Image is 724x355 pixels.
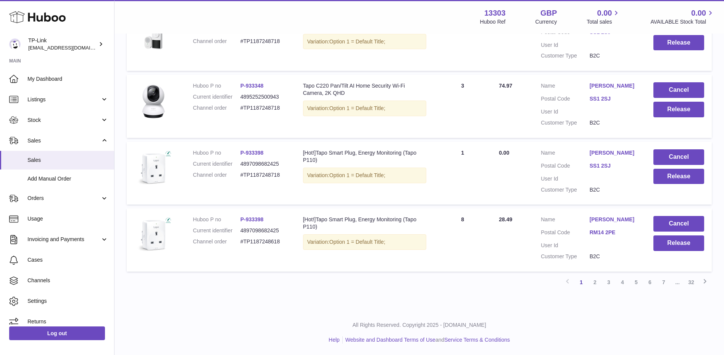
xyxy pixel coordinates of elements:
[671,275,684,289] span: ...
[480,18,506,26] div: Huboo Ref
[193,149,240,157] dt: Huboo P no
[590,149,639,157] a: [PERSON_NAME]
[303,149,427,164] div: [Hot!]Tapo Smart Plug, Energy Monitoring (Tapo P110)
[434,8,491,71] td: 1
[541,216,590,225] dt: Name
[329,172,385,178] span: Option 1 = Default Title;
[541,52,590,59] dt: Customer Type
[193,38,240,45] dt: Channel order
[303,101,427,116] div: Variation:
[27,297,108,305] span: Settings
[27,96,100,103] span: Listings
[499,216,512,222] span: 28.49
[240,104,288,112] dd: #TP1187248718
[27,175,108,182] span: Add Manual Order
[28,37,97,51] div: TP-Link
[597,8,612,18] span: 0.00
[590,95,639,102] a: SS1 2SJ
[541,162,590,171] dt: Postal Code
[541,108,590,115] dt: User Id
[691,8,706,18] span: 0.00
[27,117,100,124] span: Stock
[629,275,643,289] a: 5
[28,45,112,51] span: [EMAIL_ADDRESS][DOMAIN_NAME]
[303,34,427,50] div: Variation:
[434,75,491,138] td: 3
[240,227,288,234] dd: 4897098682425
[134,82,173,120] img: 01_large_20230714035613u.jpg
[684,275,698,289] a: 32
[240,238,288,245] dd: #TP1187248618
[540,8,557,18] strong: GBP
[240,171,288,179] dd: #TP1187248718
[590,186,639,193] dd: B2C
[329,337,340,343] a: Help
[193,238,240,245] dt: Channel order
[240,38,288,45] dd: #TP1187248718
[653,102,704,117] button: Release
[541,175,590,182] dt: User Id
[602,275,616,289] a: 3
[193,82,240,90] dt: Huboo P no
[590,253,639,260] dd: B2C
[616,275,629,289] a: 4
[134,16,173,54] img: 02_large_20240605225453u.jpg
[329,239,385,245] span: Option 1 = Default Title;
[653,149,704,165] button: Cancel
[541,242,590,249] dt: User Id
[27,137,100,144] span: Sales
[434,208,491,272] td: 8
[240,150,264,156] a: P-933398
[303,168,427,183] div: Variation:
[9,326,105,340] a: Log out
[535,18,557,26] div: Currency
[193,171,240,179] dt: Channel order
[134,149,173,187] img: Tapo-P110_UK_1.0_1909_English_01_large_1569563931592x.jpg
[343,336,510,344] li: and
[653,216,704,232] button: Cancel
[134,216,173,254] img: Tapo-P110_UK_1.0_1909_English_01_large_1569563931592x.jpg
[27,318,108,325] span: Returns
[303,216,427,230] div: [Hot!]Tapo Smart Plug, Energy Monitoring (Tapo P110)
[193,227,240,234] dt: Current identifier
[27,256,108,264] span: Cases
[9,38,21,50] img: gaby.chen@tp-link.com
[590,216,639,223] a: [PERSON_NAME]
[650,18,715,26] span: AVAILABLE Stock Total
[541,119,590,126] dt: Customer Type
[444,337,510,343] a: Service Terms & Conditions
[345,337,435,343] a: Website and Dashboard Terms of Use
[541,95,590,104] dt: Postal Code
[590,162,639,170] a: SS1 2SJ
[590,119,639,126] dd: B2C
[240,83,264,89] a: P-933348
[240,216,264,222] a: P-933398
[499,150,509,156] span: 0.00
[329,105,385,111] span: Option 1 = Default Title;
[121,321,718,329] p: All Rights Reserved. Copyright 2025 - [DOMAIN_NAME]
[657,275,671,289] a: 7
[303,234,427,250] div: Variation:
[27,157,108,164] span: Sales
[590,229,639,236] a: RM14 2PE
[541,149,590,158] dt: Name
[193,104,240,112] dt: Channel order
[27,277,108,284] span: Channels
[541,186,590,193] dt: Customer Type
[541,253,590,260] dt: Customer Type
[590,52,639,59] dd: B2C
[193,216,240,223] dt: Huboo P no
[303,82,427,97] div: Tapo C220 Pan/Tilt AI Home Security Wi-Fi Camera, 2K QHD
[588,275,602,289] a: 2
[499,83,512,89] span: 74.97
[484,8,506,18] strong: 13303
[193,93,240,101] dt: Current identifier
[574,275,588,289] a: 1
[653,235,704,251] button: Release
[587,18,621,26] span: Total sales
[193,160,240,168] dt: Current identifier
[541,42,590,49] dt: User Id
[240,93,288,101] dd: 4895252500943
[650,8,715,26] a: 0.00 AVAILABLE Stock Total
[27,75,108,83] span: My Dashboard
